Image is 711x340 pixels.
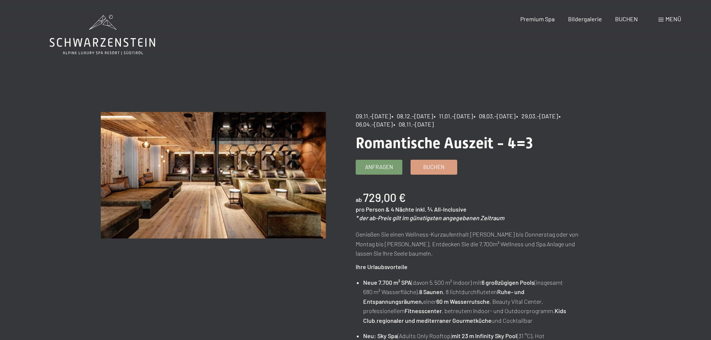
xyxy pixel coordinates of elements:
span: • 29.03.–[DATE] [516,112,558,119]
li: (davon 5.500 m² indoor) mit (insgesamt 680 m² Wasserfläche), , 8 lichtdurchfluteten einer , Beaut... [363,278,580,325]
span: • 08.11.–[DATE] [393,121,434,128]
span: ab [356,196,362,203]
p: Genießen Sie einen Wellness-Kurzaufenthalt [PERSON_NAME] bis Donnerstag oder von Montag bis [PERS... [356,230,581,258]
strong: Ruhe- und Entspannungsräumen, [363,288,524,305]
span: 09.11.–[DATE] [356,112,391,119]
img: Romantische Auszeit - 4=3 [101,112,326,238]
a: Anfragen [356,160,402,174]
strong: 6 großzügigen Pools [481,279,534,286]
strong: 60 m Wasserrutsche [436,298,490,305]
strong: Neu: Sky Spa [363,332,397,339]
a: Premium Spa [520,15,555,22]
a: Buchen [411,160,457,174]
strong: Neue 7.700 m² SPA [363,279,411,286]
span: pro Person & [356,206,390,213]
strong: Kids Club [363,307,566,324]
span: Buchen [423,163,445,171]
strong: regionaler und mediterraner Gourmetküche [377,317,492,324]
span: • 08.03.–[DATE] [474,112,515,119]
strong: Ihre Urlaubsvorteile [356,263,408,270]
a: Bildergalerie [568,15,602,22]
span: • 08.12.–[DATE] [392,112,433,119]
strong: mit 23 m Infinity Sky Pool [452,332,517,339]
span: Menü [665,15,681,22]
a: BUCHEN [615,15,638,22]
strong: Fitnesscenter [405,307,442,314]
span: Romantische Auszeit - 4=3 [356,134,533,152]
b: 729,00 € [363,191,406,204]
span: • 11.01.–[DATE] [434,112,473,119]
span: Anfragen [365,163,393,171]
span: 4 Nächte [391,206,414,213]
strong: 8 Saunen [419,288,443,295]
span: inkl. ¾ All-Inclusive [415,206,467,213]
em: * der ab-Preis gilt im günstigsten angegebenen Zeitraum [356,214,504,221]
